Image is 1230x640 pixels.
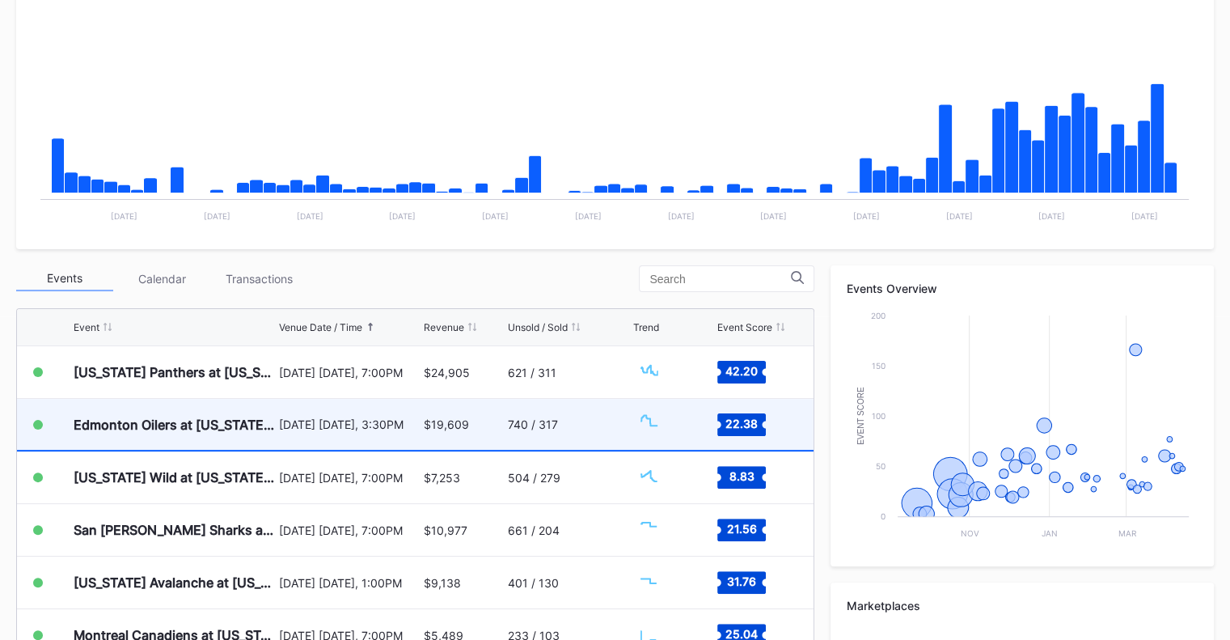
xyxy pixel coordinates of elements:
text: [DATE] [482,211,509,221]
text: 22.38 [725,416,758,430]
text: Event Score [856,387,865,445]
text: 150 [872,361,886,371]
text: [DATE] [853,211,880,221]
text: 0 [881,511,886,521]
div: Events Overview [847,282,1198,295]
text: [DATE] [111,211,137,221]
div: [DATE] [DATE], 7:00PM [279,523,420,537]
input: Search [649,273,791,286]
text: [DATE] [297,211,323,221]
div: [US_STATE] Avalanche at [US_STATE] Devils [74,574,275,591]
div: 661 / 204 [508,523,560,537]
div: [US_STATE] Panthers at [US_STATE] Devils [74,364,275,380]
text: 8.83 [729,469,754,483]
div: [DATE] [DATE], 3:30PM [279,417,420,431]
text: Jan [1042,528,1058,538]
div: [DATE] [DATE], 1:00PM [279,576,420,590]
div: Revenue [424,321,464,333]
svg: Chart title [632,457,681,498]
div: Venue Date / Time [279,321,362,333]
text: 200 [871,311,886,320]
div: Event [74,321,99,333]
div: 504 / 279 [508,471,560,485]
div: Edmonton Oilers at [US_STATE] Devils [74,417,275,433]
text: [DATE] [389,211,416,221]
div: Event Score [717,321,772,333]
text: 100 [872,411,886,421]
text: Mar [1118,528,1137,538]
text: [DATE] [204,211,230,221]
div: Unsold / Sold [508,321,568,333]
text: [DATE] [945,211,972,221]
text: Nov [961,528,979,538]
svg: Chart title [632,405,681,445]
div: [US_STATE] Wild at [US_STATE] Devils [74,469,275,485]
div: $24,905 [424,366,470,379]
svg: Chart title [632,510,681,550]
div: [DATE] [DATE], 7:00PM [279,471,420,485]
svg: Chart title [847,307,1197,550]
text: [DATE] [667,211,694,221]
div: $19,609 [424,417,469,431]
div: Marketplaces [847,599,1198,612]
div: $9,138 [424,576,461,590]
text: [DATE] [1131,211,1158,221]
svg: Chart title [632,562,681,603]
svg: Chart title [632,352,681,392]
div: $7,253 [424,471,460,485]
text: 21.56 [726,522,756,536]
div: [DATE] [DATE], 7:00PM [279,366,420,379]
text: [DATE] [575,211,602,221]
div: Trend [632,321,658,333]
div: $10,977 [424,523,467,537]
text: [DATE] [1038,211,1065,221]
div: Events [16,266,113,291]
text: 31.76 [727,574,756,588]
text: [DATE] [760,211,787,221]
div: 740 / 317 [508,417,558,431]
div: Transactions [210,266,307,291]
text: 42.20 [725,364,758,378]
div: 401 / 130 [508,576,559,590]
div: San [PERSON_NAME] Sharks at [US_STATE] Devils [74,522,275,538]
div: 621 / 311 [508,366,556,379]
div: Calendar [113,266,210,291]
text: 50 [876,461,886,471]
